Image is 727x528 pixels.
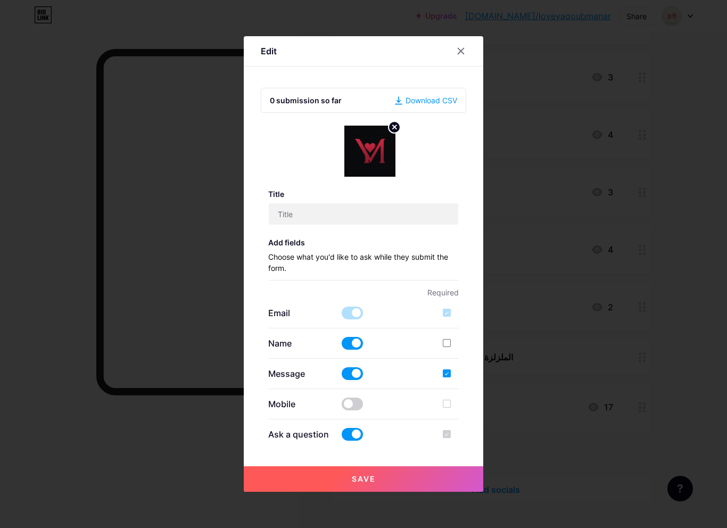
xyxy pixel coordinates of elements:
[352,474,376,483] span: Save
[269,203,459,225] input: Title
[268,189,459,199] h3: Title
[244,466,483,492] button: Save
[268,398,332,410] p: Mobile
[268,287,459,298] p: Required
[268,367,332,380] p: Message
[261,45,277,57] div: Edit
[268,238,459,247] h3: Add fields
[268,307,332,319] p: Email
[344,126,395,177] img: link_thumbnail
[268,337,332,350] p: Name
[268,428,332,441] p: Ask a question
[270,95,342,106] div: 0 submission so far
[268,251,459,280] p: Choose what you'd like to ask while they submit the form.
